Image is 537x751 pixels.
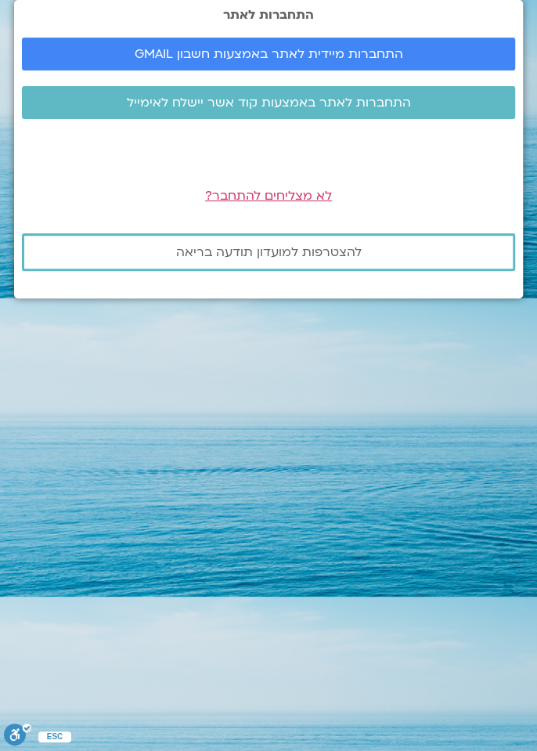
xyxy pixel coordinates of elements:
h2: התחברות לאתר [22,8,515,22]
a: התחברות לאתר באמצעות קוד אשר יישלח לאימייל [22,86,515,119]
span: התחברות מיידית לאתר באמצעות חשבון GMAIL [135,47,403,61]
a: להצטרפות למועדון תודעה בריאה [22,233,515,271]
a: התחברות מיידית לאתר באמצעות חשבון GMAIL [22,38,515,70]
span: התחברות לאתר באמצעות קוד אשר יישלח לאימייל [127,96,411,110]
a: לא מצליחים להתחבר? [205,187,332,204]
span: להצטרפות למועדון תודעה בריאה [176,245,362,259]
